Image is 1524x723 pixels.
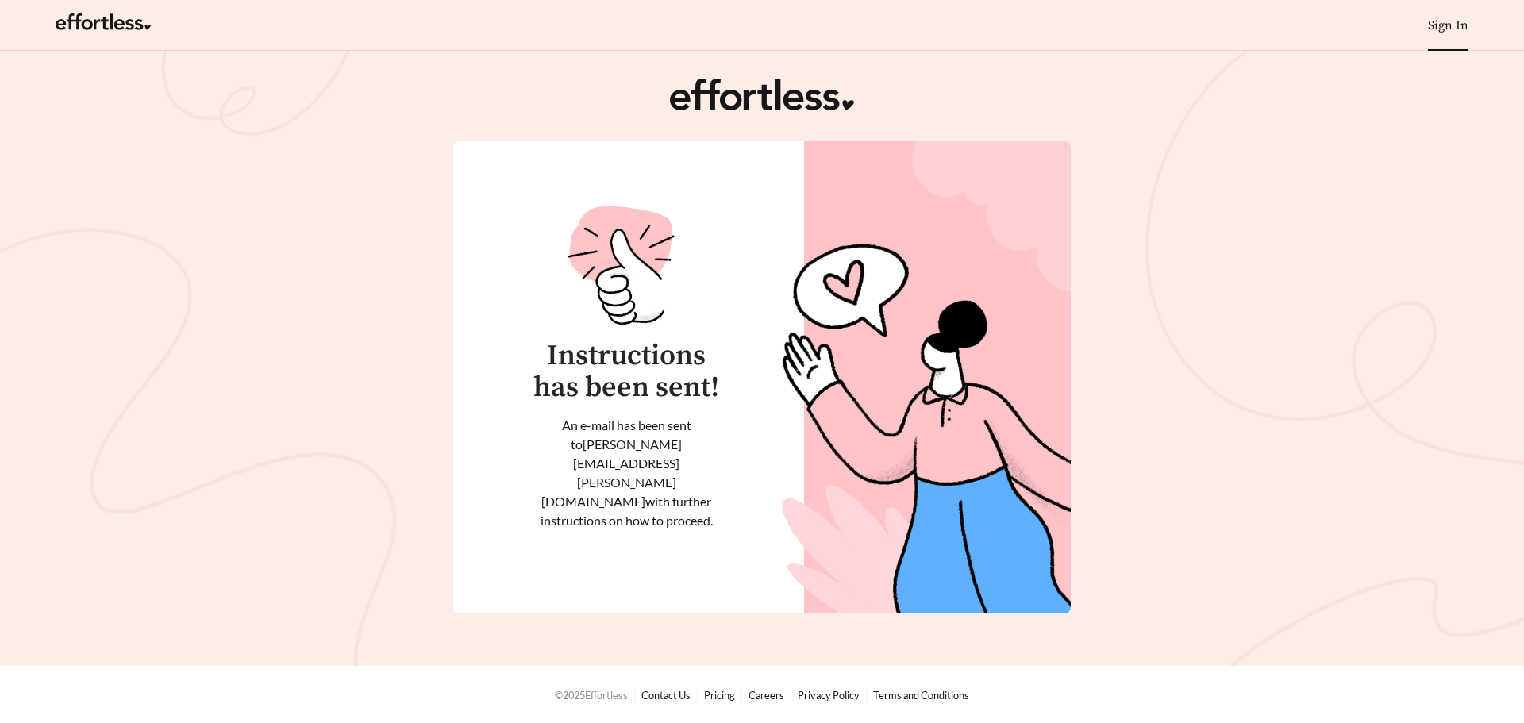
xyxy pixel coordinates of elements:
a: Pricing [704,689,735,702]
a: Privacy Policy [798,689,860,702]
div: An e-mail has been sent to [PERSON_NAME][EMAIL_ADDRESS][PERSON_NAME][DOMAIN_NAME] with further in... [530,416,722,530]
h3: Instructions has been sent! [530,340,722,403]
a: Careers [749,689,784,702]
a: Contact Us [641,689,691,702]
span: © 2025 Effortless [555,689,628,702]
a: Terms and Conditions [873,689,969,702]
a: Sign In [1428,17,1468,33]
